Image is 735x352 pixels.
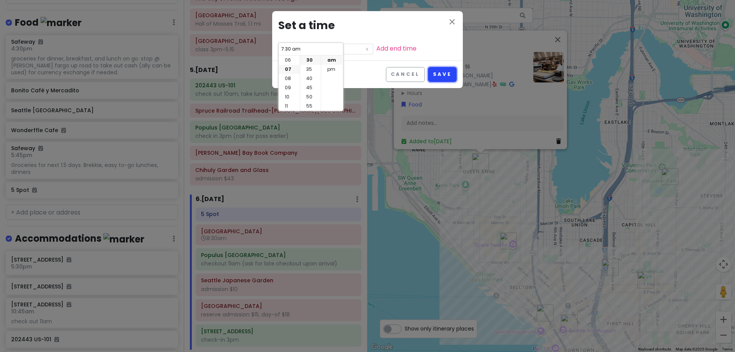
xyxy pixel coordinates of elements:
[279,65,300,74] li: 07
[279,92,300,102] li: 10
[448,17,457,28] button: Close
[278,17,457,34] h3: Set a time
[376,44,416,53] a: Add end time
[363,45,371,52] a: clear
[279,83,300,92] li: 09
[300,83,321,92] li: 45
[386,67,425,82] button: Cancel
[448,17,457,26] i: close
[321,56,342,65] li: am
[279,74,300,83] li: 08
[300,74,321,83] li: 40
[321,65,342,74] li: pm
[300,56,321,65] li: 30
[300,65,321,74] li: 35
[281,45,341,53] input: Start time
[300,102,321,111] li: 55
[279,56,300,65] li: 06
[300,92,321,102] li: 50
[279,102,300,111] li: 11
[428,67,457,82] button: Save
